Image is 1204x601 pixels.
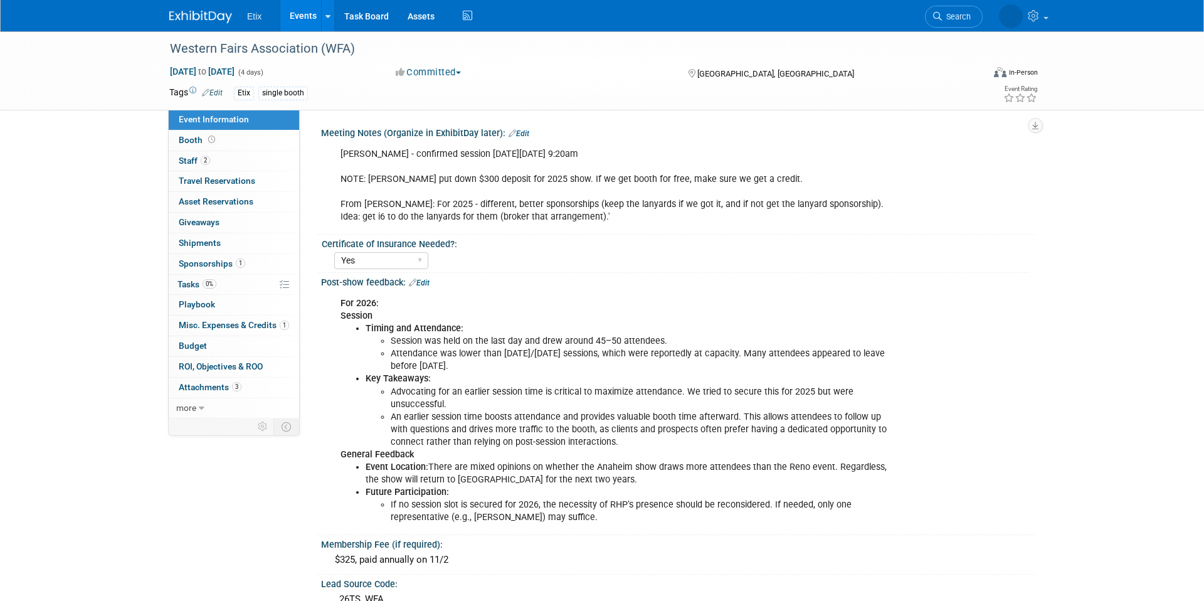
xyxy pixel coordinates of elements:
[236,258,245,268] span: 1
[1003,86,1037,92] div: Event Rating
[166,38,964,60] div: Western Fairs Association (WFA)
[179,341,207,351] span: Budget
[169,316,299,336] a: Misc. Expenses & Credits1
[179,176,255,186] span: Travel Reservations
[280,321,289,330] span: 1
[169,66,235,77] span: [DATE] [DATE]
[391,499,889,524] li: If no session slot is secured for 2026, the necessity of RHP’s presence should be reconsidered. I...
[179,196,253,206] span: Asset Reservations
[366,487,449,497] b: Future Participation:
[258,87,308,100] div: single booth
[169,86,223,100] td: Tags
[341,298,379,309] b: For 2026:
[179,114,249,124] span: Event Information
[203,279,216,289] span: 0%
[321,124,1035,140] div: Meeting Notes (Organize in ExhibitDay later):
[179,135,218,145] span: Booth
[232,382,241,391] span: 3
[409,279,430,287] a: Edit
[176,403,196,413] span: more
[366,462,428,472] b: Event Location:
[169,233,299,253] a: Shipments
[179,299,215,309] span: Playbook
[252,418,274,435] td: Personalize Event Tab Strip
[994,67,1006,77] img: Format-Inperson.png
[391,348,889,373] li: Attendance was lower than [DATE]/[DATE] sessions, which were reportedly at capacity. Many attende...
[169,378,299,398] a: Attachments3
[274,418,300,435] td: Toggle Event Tabs
[169,398,299,418] a: more
[179,320,289,330] span: Misc. Expenses & Credits
[169,110,299,130] a: Event Information
[321,535,1035,551] div: Membership Fee (if required):
[169,192,299,212] a: Asset Reservations
[179,238,221,248] span: Shipments
[206,135,218,144] span: Booth not reserved yet
[1008,68,1038,77] div: In-Person
[201,156,210,165] span: 2
[366,373,431,384] b: Key Takeaways:
[321,575,1035,590] div: Lead Source Code:
[366,461,889,486] li: There are mixed opinions on whether the Anaheim show draws more attendees than the Reno event. Re...
[179,361,263,371] span: ROI, Objectives & ROO
[942,12,971,21] span: Search
[332,142,897,230] div: [PERSON_NAME] - confirmed session [DATE][DATE] 9:20am NOTE: [PERSON_NAME] put down $300 deposit f...
[169,336,299,356] a: Budget
[909,65,1038,84] div: Event Format
[925,6,983,28] a: Search
[169,357,299,377] a: ROI, Objectives & ROO
[169,130,299,151] a: Booth
[169,11,232,23] img: ExhibitDay
[237,68,263,77] span: (4 days)
[179,156,210,166] span: Staff
[247,11,261,21] span: Etix
[169,254,299,274] a: Sponsorships1
[391,335,889,348] li: Session was held on the last day and drew around 45–50 attendees.
[391,386,889,411] li: Advocating for an earlier session time is critical to maximize attendance. We tried to secure thi...
[169,171,299,191] a: Travel Reservations
[179,258,245,269] span: Sponsorships
[169,213,299,233] a: Giveaways
[999,4,1023,28] img: Maddie Warren (Snider)
[169,295,299,315] a: Playbook
[391,411,889,449] li: An earlier session time boosts attendance and provides valuable booth time afterward. This allows...
[509,129,529,138] a: Edit
[169,275,299,295] a: Tasks0%
[330,550,1025,570] div: $325, paid annually on 11/2
[202,88,223,97] a: Edit
[341,311,372,321] b: Session
[366,323,463,334] b: Timing and Attendance:
[179,382,241,392] span: Attachments
[179,217,219,227] span: Giveaways
[341,449,414,460] b: General Feedback
[234,87,254,100] div: Etix
[196,66,208,77] span: to
[697,69,854,78] span: [GEOGRAPHIC_DATA], [GEOGRAPHIC_DATA]
[321,273,1035,289] div: Post-show feedback:
[322,235,1029,250] div: Certificate of Insurance Needed?:
[169,151,299,171] a: Staff2
[391,66,466,79] button: Committed
[177,279,216,289] span: Tasks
